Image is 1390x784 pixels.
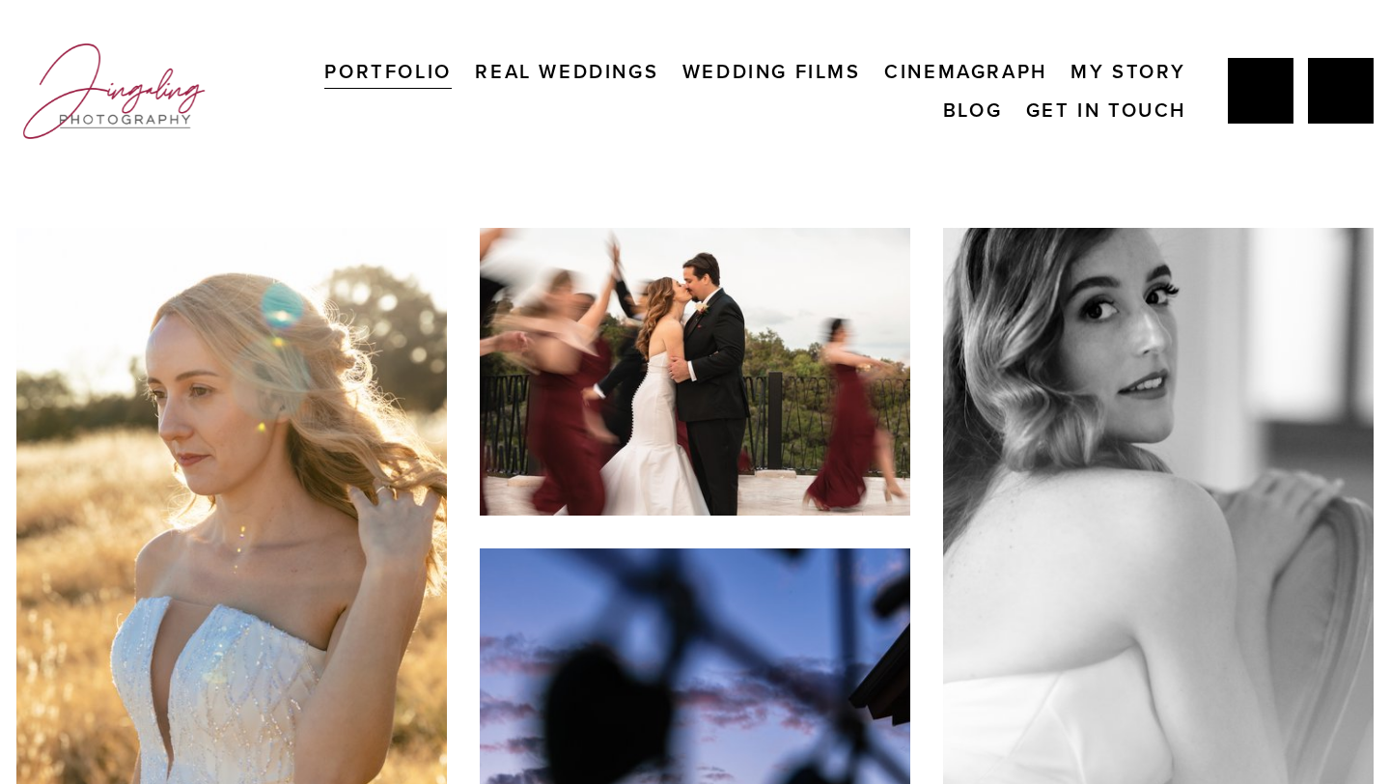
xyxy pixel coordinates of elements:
[475,52,658,91] a: Real Weddings
[943,91,1002,129] a: Blog
[1228,58,1293,124] a: Jing Yang
[1026,91,1186,129] a: Get In Touch
[1070,52,1186,91] a: My Story
[1308,58,1374,124] a: Instagram
[16,35,211,148] img: Jingaling Photography
[682,52,861,91] a: Wedding Films
[884,52,1047,91] a: Cinemagraph
[324,52,451,91] a: Portfolio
